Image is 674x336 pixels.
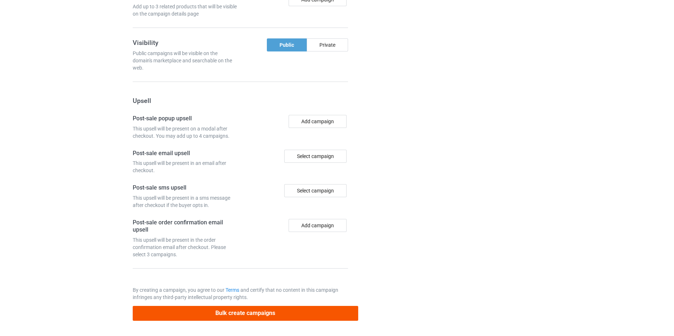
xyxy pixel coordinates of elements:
[133,219,238,234] h4: Post-sale order confirmation email upsell
[133,3,238,17] div: Add up to 3 related products that will be visible on the campaign details page
[133,159,238,174] div: This upsell will be present in an email after checkout.
[226,287,239,293] a: Terms
[284,184,347,197] div: Select campaign
[307,38,348,51] div: Private
[289,115,347,128] button: Add campaign
[133,38,238,47] h3: Visibility
[133,194,238,209] div: This upsell will be present in a sms message after checkout if the buyer opts in.
[133,50,238,71] div: Public campaigns will be visible on the domain's marketplace and searchable on the web.
[133,115,238,123] h4: Post-sale popup upsell
[133,96,348,105] h3: Upsell
[133,236,238,258] div: This upsell will be present in the order confirmation email after checkout. Please select 3 campa...
[133,306,358,321] button: Bulk create campaigns
[133,286,348,301] p: By creating a campaign, you agree to our and certify that no content in this campaign infringes a...
[284,150,347,163] div: Select campaign
[133,184,238,192] h4: Post-sale sms upsell
[133,125,238,140] div: This upsell will be present on a modal after checkout. You may add up to 4 campaigns.
[133,150,238,157] h4: Post-sale email upsell
[267,38,307,51] div: Public
[289,219,347,232] button: Add campaign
